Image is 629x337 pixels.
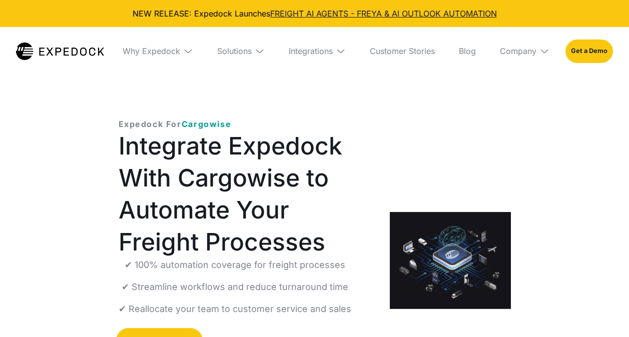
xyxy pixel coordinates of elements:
span: Cargowise [182,119,231,129]
a: Customer Stories [362,27,443,75]
p: ✔ 100% automation coverage for freight processes [125,258,345,272]
div: Why Expedock [123,46,180,56]
a: FREIGHT AI AGENTS - FREYA & AI OUTLOOK AUTOMATION [270,8,497,18]
a: Get a Demo [565,39,613,62]
div: Solutions [217,46,252,56]
p: Expedock For [119,118,232,130]
a: Blog [451,27,484,75]
p: ✔ Reallocate your team to customer service and sales [119,302,351,316]
div: Integrations [289,46,333,56]
p: ✔ Streamline workflows and reduce turnaround time [122,280,348,294]
h1: Integrate Expedock With Cargowise to Automate Your Freight Processes [119,130,374,258]
div: NEW RELEASE: Expedock Launches [8,8,621,19]
div: Company [500,46,536,56]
